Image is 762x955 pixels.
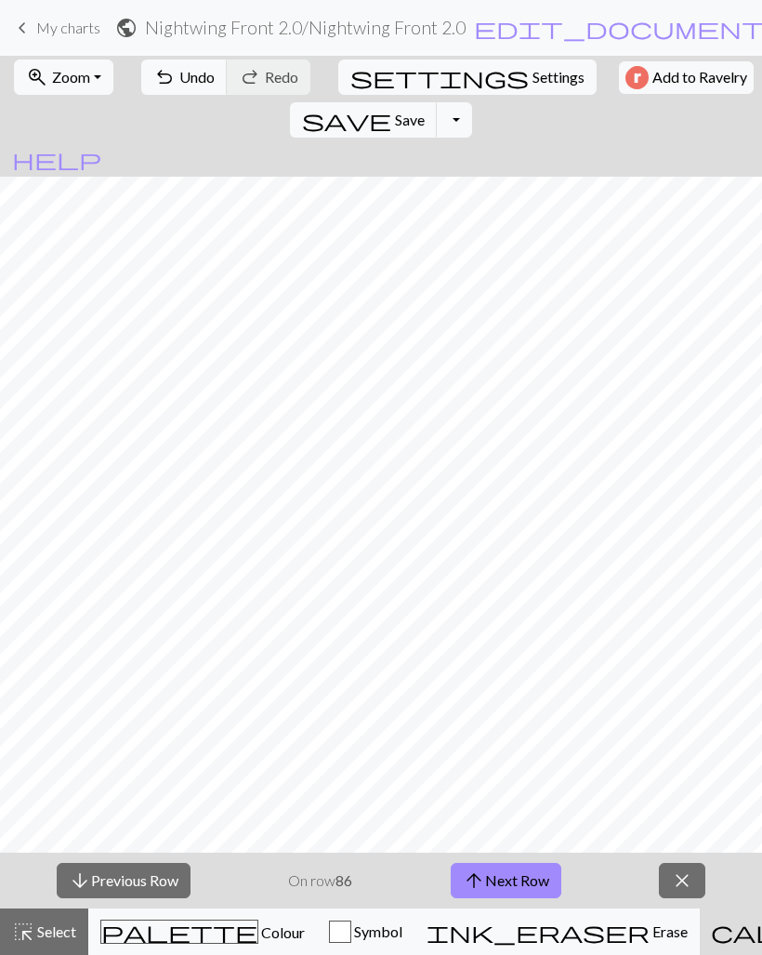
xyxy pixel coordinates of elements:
[12,146,101,172] span: help
[652,66,747,89] span: Add to Ravelry
[338,60,597,95] button: SettingsSettings
[451,863,561,898] button: Next Row
[619,61,754,94] button: Add to Ravelry
[11,12,100,44] a: My charts
[57,863,190,898] button: Previous Row
[335,871,352,889] strong: 86
[11,15,33,41] span: keyboard_arrow_left
[427,919,650,945] span: ink_eraser
[350,64,529,90] span: settings
[463,868,485,894] span: arrow_upward
[414,909,700,955] button: Erase
[141,60,228,95] button: Undo
[52,68,90,86] span: Zoom
[36,19,100,36] span: My charts
[302,107,391,133] span: save
[671,868,693,894] span: close
[26,64,48,90] span: zoom_in
[69,868,91,894] span: arrow_downward
[317,909,414,955] button: Symbol
[14,60,113,95] button: Zoom
[153,64,176,90] span: undo
[288,869,352,892] p: On row
[145,17,466,38] h2: Nightwing Front 2.0 / Nightwing Front 2.0
[290,102,438,138] button: Save
[34,922,76,940] span: Select
[650,922,688,940] span: Erase
[351,922,402,940] span: Symbol
[88,909,317,955] button: Colour
[532,66,585,88] span: Settings
[395,111,425,128] span: Save
[101,919,257,945] span: palette
[179,68,215,86] span: Undo
[625,66,649,89] img: Ravelry
[350,66,529,88] i: Settings
[115,15,138,41] span: public
[12,919,34,945] span: highlight_alt
[258,923,305,941] span: Colour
